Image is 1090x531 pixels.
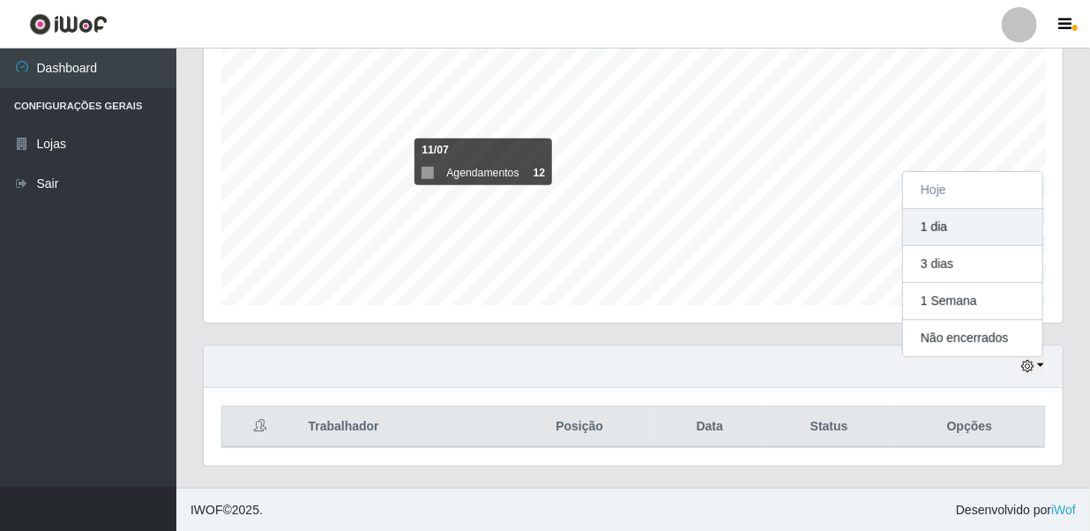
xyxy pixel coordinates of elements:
th: Posição [503,407,656,448]
th: Data [656,407,764,448]
button: 1 dia [903,209,1042,246]
button: 3 dias [903,246,1042,283]
span: © 2025 . [190,501,263,520]
button: 1 Semana [903,283,1042,320]
th: Trabalhador [298,407,504,448]
th: Opções [895,407,1045,448]
button: Não encerrados [903,320,1042,356]
span: Desenvolvido por [956,501,1076,520]
img: CoreUI Logo [29,13,108,35]
button: Hoje [903,172,1042,209]
th: Status [764,407,895,448]
span: IWOF [190,503,223,517]
a: iWof [1051,503,1076,517]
